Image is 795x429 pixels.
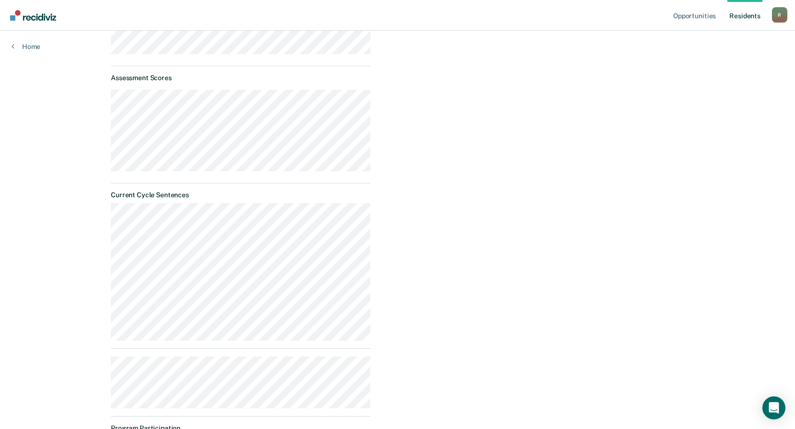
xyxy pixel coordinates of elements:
a: Home [12,42,40,51]
dt: Assessment Scores [111,74,370,82]
button: Profile dropdown button [772,7,787,23]
div: R [772,7,787,23]
dt: Current Cycle Sentences [111,191,370,199]
img: Recidiviz [10,10,56,21]
div: Open Intercom Messenger [762,396,785,419]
